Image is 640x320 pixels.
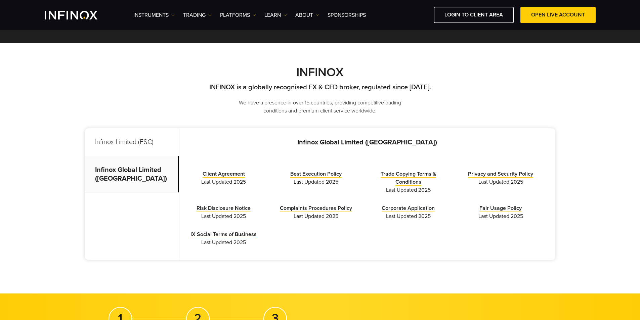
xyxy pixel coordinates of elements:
span: Last Updated 2025 [367,186,450,194]
span: Last Updated 2025 [275,178,357,186]
a: LOGIN TO CLIENT AREA [434,7,514,23]
a: Learn [264,11,287,19]
a: Complaints Procedures Policy [280,205,352,212]
span: Last Updated 2025 [460,212,542,220]
a: SPONSORSHIPS [328,11,366,19]
strong: INFINOX [296,65,344,80]
a: Risk Disclosure Notice [197,205,251,212]
span: Last Updated 2025 [183,178,265,186]
span: Last Updated 2025 [460,178,542,186]
a: OPEN LIVE ACCOUNT [520,7,596,23]
p: Infinox Global Limited ([GEOGRAPHIC_DATA]) [85,156,179,193]
a: Corporate Application [382,205,435,212]
a: Trade Copying Terms & Conditions [381,171,436,186]
span: Last Updated 2025 [275,212,357,220]
a: IX Social Terms of Business [190,231,257,238]
span: Last Updated 2025 [183,238,265,246]
p: We have a presence in over 15 countries, providing competitive trading conditions and premium cli... [228,99,413,115]
p: Infinox Global Limited ([GEOGRAPHIC_DATA]) [179,138,555,146]
span: Last Updated 2025 [183,212,265,220]
a: INFINOX Logo [45,11,113,19]
p: Infinox Limited (FSC) [85,128,179,156]
span: Last Updated 2025 [367,212,450,220]
a: Client Agreement [203,171,245,178]
a: TRADING [183,11,212,19]
a: Best Execution Policy [290,171,342,178]
a: Instruments [133,11,175,19]
a: ABOUT [295,11,319,19]
a: Fair Usage Policy [479,205,522,212]
a: Privacy and Security Policy [468,171,533,178]
strong: INFINOX is a globally recognised FX & CFD broker, regulated since [DATE]. [209,83,431,91]
a: PLATFORMS [220,11,256,19]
